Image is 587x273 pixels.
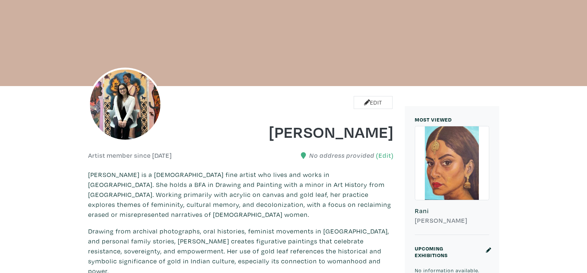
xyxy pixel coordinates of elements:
a: Rani [PERSON_NAME] [415,126,489,235]
small: Upcoming Exhibitions [415,245,448,259]
h6: Artist member since [DATE] [88,151,172,160]
h1: [PERSON_NAME] [246,122,394,141]
a: (Edit) [376,151,394,159]
small: MOST VIEWED [415,116,452,123]
h6: Rani [415,207,489,215]
img: phpThumb.php [88,68,162,141]
h6: [PERSON_NAME] [415,216,489,225]
a: Edit [354,96,393,109]
p: [PERSON_NAME] is a [DEMOGRAPHIC_DATA] fine artist who lives and works in [GEOGRAPHIC_DATA]. She h... [88,170,394,219]
em: No address provided [309,151,374,159]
